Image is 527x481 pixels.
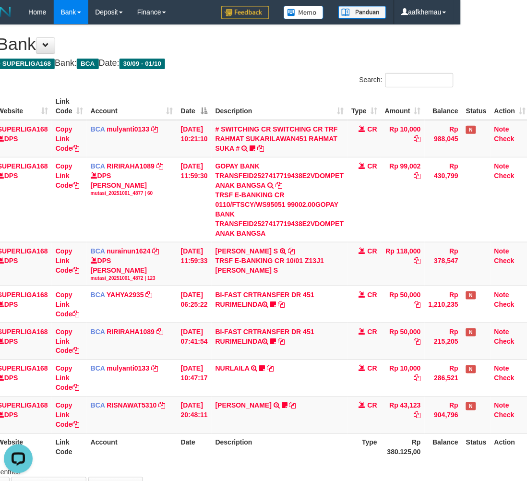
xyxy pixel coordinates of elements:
[494,172,515,180] a: Check
[385,73,454,87] input: Search:
[425,242,462,286] td: Rp 378,547
[216,125,338,152] a: # SWITCHING CR SWITCHING CR TRF RAHMAT SUKARILAWAN451 RAHMAT SUKA #
[91,365,105,373] span: BCA
[151,365,158,373] a: Copy mulyanti0133 to clipboard
[368,328,377,336] span: CR
[368,162,377,170] span: CR
[466,126,476,134] span: Has Note
[107,291,144,299] a: YAHYA2935
[212,93,348,120] th: Description: activate to sort column ascending
[56,365,79,392] a: Copy Link Code
[91,171,173,197] div: DPS [PERSON_NAME]
[156,162,163,170] a: Copy RIRIRAHA1089 to clipboard
[212,434,348,461] th: Description
[381,397,425,434] td: Rp 43,123
[494,337,515,345] a: Check
[56,291,79,318] a: Copy Link Code
[414,257,421,265] a: Copy Rp 118,000 to clipboard
[216,190,344,238] div: TRSF E-BANKING CR 0110/FTSCY/WS95051 99002.00GOPAY BANK TRANSFEID2527417719438E2VDOMPET ANAK BANGSA
[216,162,344,189] a: GOPAY BANK TRANSFEID2527417719438E2VDOMPET ANAK BANGSA
[381,93,425,120] th: Amount: activate to sort column ascending
[494,247,509,255] a: Note
[52,93,87,120] th: Link Code: activate to sort column ascending
[4,4,33,33] button: Open LiveChat chat widget
[91,256,173,282] div: DPS [PERSON_NAME]
[494,411,515,419] a: Check
[462,434,491,461] th: Status
[381,120,425,157] td: Rp 10,000
[216,247,278,255] a: [PERSON_NAME] S
[146,291,153,299] a: Copy YAHYA2935 to clipboard
[425,434,462,461] th: Balance
[368,402,377,409] span: CR
[494,328,509,336] a: Note
[494,162,509,170] a: Note
[284,6,324,19] img: Button%20Memo.svg
[177,286,212,323] td: [DATE] 06:25:22
[288,247,295,255] a: Copy SRI WAHYUNI S to clipboard
[381,157,425,242] td: Rp 99,002
[368,365,377,373] span: CR
[425,360,462,397] td: Rp 286,521
[425,120,462,157] td: Rp 988,045
[414,135,421,143] a: Copy Rp 10,000 to clipboard
[151,125,158,133] a: Copy mulyanti0133 to clipboard
[216,402,272,409] a: [PERSON_NAME]
[494,365,509,373] a: Note
[381,286,425,323] td: Rp 50,000
[257,144,264,152] a: Copy # SWITCHING CR SWITCHING CR TRF RAHMAT SUKARILAWAN451 RAHMAT SUKA # to clipboard
[56,125,79,152] a: Copy Link Code
[152,247,159,255] a: Copy nurainun1624 to clipboard
[158,402,165,409] a: Copy RISNAWAT5310 to clipboard
[221,6,269,19] img: Feedback.jpg
[275,181,282,189] a: Copy GOPAY BANK TRANSFEID2527417719438E2VDOMPET ANAK BANGSA to clipboard
[107,402,157,409] a: RISNAWAT5310
[56,247,79,274] a: Copy Link Code
[91,291,105,299] span: BCA
[87,93,177,120] th: Account: activate to sort column ascending
[56,328,79,355] a: Copy Link Code
[56,402,79,429] a: Copy Link Code
[414,374,421,382] a: Copy Rp 10,000 to clipboard
[381,360,425,397] td: Rp 10,000
[381,434,425,461] th: Rp 380.125,00
[494,402,509,409] a: Note
[156,328,163,336] a: Copy RIRIRAHA1089 to clipboard
[425,286,462,323] td: Rp 1,210,235
[359,73,454,87] label: Search:
[414,411,421,419] a: Copy Rp 43,123 to clipboard
[278,337,285,345] a: Copy BI-FAST CRTRANSFER DR 451 RURIMELINDA to clipboard
[466,402,476,410] span: Has Note
[414,337,421,345] a: Copy Rp 50,000 to clipboard
[267,365,274,373] a: Copy NURLAILA to clipboard
[87,434,177,461] th: Account
[107,247,151,255] a: nurainun1624
[278,301,285,308] a: Copy BI-FAST CRTRANSFER DR 451 RURIMELINDA to clipboard
[216,365,250,373] a: NURLAILA
[368,247,377,255] span: CR
[494,374,515,382] a: Check
[368,125,377,133] span: CR
[91,162,105,170] span: BCA
[91,190,173,197] div: mutasi_20251001_4877 | 60
[348,434,382,461] th: Type
[91,402,105,409] span: BCA
[91,125,105,133] span: BCA
[494,125,509,133] a: Note
[177,323,212,360] td: [DATE] 07:41:54
[348,93,382,120] th: Type: activate to sort column ascending
[91,247,105,255] span: BCA
[77,59,98,69] span: BCA
[414,301,421,308] a: Copy Rp 50,000 to clipboard
[212,323,348,360] td: BI-FAST CRTRANSFER DR 451 RURIMELINDA
[414,172,421,180] a: Copy Rp 99,002 to clipboard
[425,93,462,120] th: Balance
[466,328,476,337] span: Has Note
[212,286,348,323] td: BI-FAST CRTRANSFER DR 451 RURIMELINDA
[494,135,515,143] a: Check
[91,328,105,336] span: BCA
[177,120,212,157] td: [DATE] 10:21:10
[494,291,509,299] a: Note
[466,365,476,373] span: Has Note
[107,125,150,133] a: mulyanti0133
